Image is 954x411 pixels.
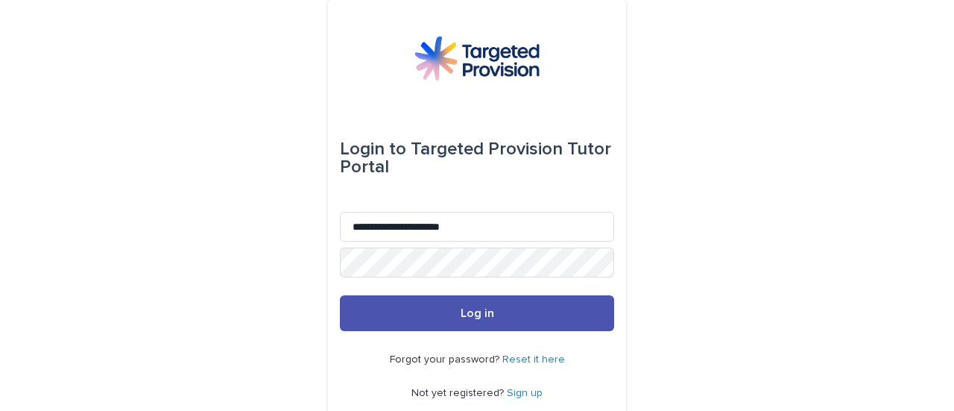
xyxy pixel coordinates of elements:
[461,307,494,319] span: Log in
[340,140,406,158] span: Login to
[411,388,507,398] span: Not yet registered?
[507,388,543,398] a: Sign up
[414,36,540,81] img: M5nRWzHhSzIhMunXDL62
[390,354,502,365] span: Forgot your password?
[340,295,614,331] button: Log in
[502,354,565,365] a: Reset it here
[340,128,614,188] div: Targeted Provision Tutor Portal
